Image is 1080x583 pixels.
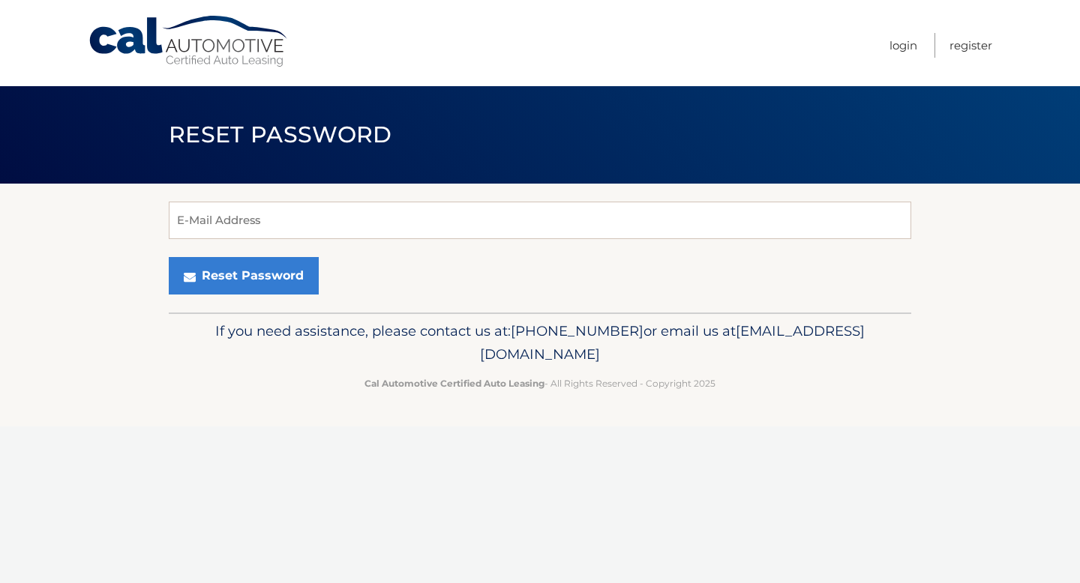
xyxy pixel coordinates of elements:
input: E-Mail Address [169,202,911,239]
button: Reset Password [169,257,319,294]
a: Cal Automotive [88,15,290,68]
p: - All Rights Reserved - Copyright 2025 [178,375,901,391]
a: Login [889,33,917,58]
p: If you need assistance, please contact us at: or email us at [178,319,901,367]
span: Reset Password [169,121,391,148]
span: [PHONE_NUMBER] [511,322,643,339]
strong: Cal Automotive Certified Auto Leasing [364,378,544,389]
a: Register [949,33,992,58]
